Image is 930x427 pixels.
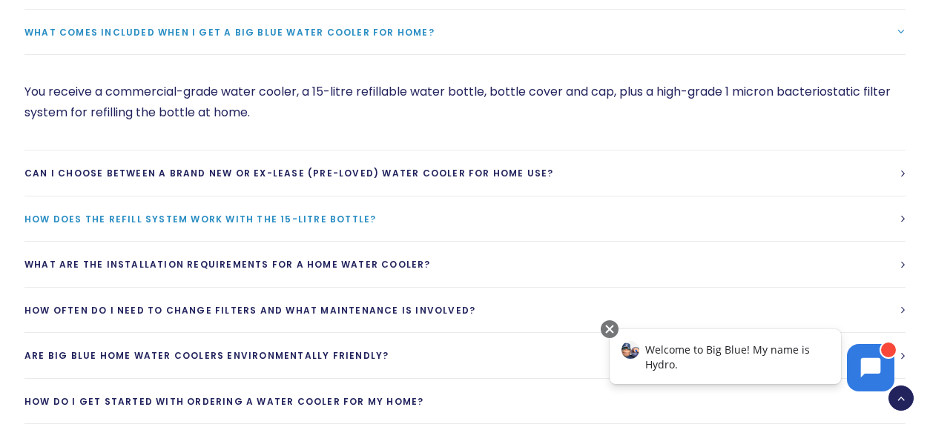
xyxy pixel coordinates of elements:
span: How often do I need to change filters and what maintenance is involved? [24,304,475,317]
span: How does the refill system work with the 15-litre bottle? [24,213,376,225]
a: Are Big Blue home water coolers environmentally friendly? [24,333,906,378]
span: Can I choose between a brand new or ex-lease (pre-loved) water cooler for home use? [24,167,554,179]
iframe: Chatbot [594,317,909,406]
a: How does the refill system work with the 15-litre bottle? [24,196,906,242]
span: Are Big Blue home water coolers environmentally friendly? [24,349,389,362]
p: You receive a commercial-grade water cooler, a 15-litre refillable water bottle, bottle cover and... [24,82,906,123]
a: What are the installation requirements for a home water cooler? [24,242,906,287]
span: What are the installation requirements for a home water cooler? [24,258,431,271]
a: What comes included when I get a Big Blue water cooler for home? [24,10,906,55]
a: How often do I need to change filters and what maintenance is involved? [24,288,906,333]
a: How do I get started with ordering a water cooler for my home? [24,379,906,424]
span: How do I get started with ordering a water cooler for my home? [24,395,423,408]
span: What comes included when I get a Big Blue water cooler for home? [24,26,435,39]
a: Can I choose between a brand new or ex-lease (pre-loved) water cooler for home use? [24,150,906,196]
